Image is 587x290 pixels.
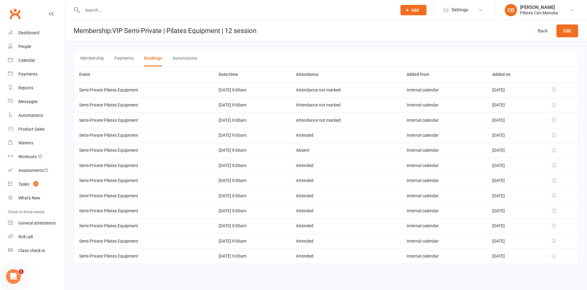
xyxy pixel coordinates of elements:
td: [DATE] [487,143,545,158]
td: Attended [290,233,401,248]
td: Absent [290,143,401,158]
span: 3 [33,181,38,186]
td: Semi-Private Pilates Equipment [74,203,213,218]
a: Waivers [8,136,65,150]
td: [DATE] [487,128,545,143]
td: [DATE] 9:00am [213,158,290,173]
div: Reports [18,85,33,90]
div: Messages [18,99,38,104]
a: What's New [8,191,65,205]
td: Semi-Private Pilates Equipment [74,98,213,113]
td: Internal calendar [401,188,487,203]
h1: Membership: VIP Semi-Private | Pilates Equipment | 12 session [65,20,257,41]
a: General attendance kiosk mode [8,216,65,230]
td: Semi-Private Pilates Equipment [74,249,213,264]
a: Back [531,24,555,37]
td: [DATE] 9:00am [213,113,290,128]
td: Attended [290,128,401,143]
td: Internal calendar [401,233,487,248]
a: Product Sales [8,122,65,136]
td: Internal calendar [401,98,487,113]
a: People [8,40,65,54]
a: Roll call [8,230,65,244]
td: Internal calendar [401,158,487,173]
a: Workouts [8,150,65,164]
div: CD [505,4,517,16]
div: Dashboard [18,30,39,35]
a: Edit [556,24,578,37]
td: Attended [290,249,401,264]
button: Bookings [144,50,162,66]
div: What's New [18,195,40,200]
td: [DATE] [487,188,545,203]
div: Calendar [18,58,35,63]
div: People [18,44,31,49]
a: Automations [8,109,65,122]
span: Add [411,8,419,13]
div: Class check-in [18,248,45,253]
div: Roll call [18,234,33,239]
div: Tasks [18,182,29,187]
td: [DATE] 9:00am [213,203,290,218]
td: [DATE] [487,158,545,173]
td: [DATE] 9:00am [213,143,290,158]
span: 1 [19,269,24,274]
td: Internal calendar [401,249,487,264]
td: [DATE] [487,173,545,188]
td: Semi-Private Pilates Equipment [74,233,213,248]
td: Semi-Private Pilates Equipment [74,218,213,233]
div: [PERSON_NAME] [520,5,558,10]
div: Waivers [18,140,33,145]
input: Search... [80,6,393,14]
td: Semi-Private Pilates Equipment [74,143,213,158]
th: Added from [401,67,487,82]
button: Automations [172,50,197,66]
td: [DATE] [487,113,545,128]
div: Product Sales [18,127,45,132]
a: Clubworx [7,6,23,21]
td: [DATE] [487,233,545,248]
button: Membership [80,50,104,66]
td: [DATE] [487,218,545,233]
th: Event [74,67,213,82]
td: Attended [290,173,401,188]
a: Calendar [8,54,65,67]
a: Dashboard [8,26,65,40]
button: Payments [114,50,134,66]
th: Attendance [290,67,401,82]
td: [DATE] 9:00am [213,98,290,113]
a: Assessments [8,164,65,177]
span: Settings [452,3,468,17]
td: [DATE] [487,203,545,218]
div: Assessments [18,168,49,173]
td: Attendance not marked [290,113,401,128]
td: Semi-Private Pilates Equipment [74,128,213,143]
div: Automations [18,113,43,118]
td: Internal calendar [401,203,487,218]
td: Semi-Private Pilates Equipment [74,158,213,173]
div: Payments [18,72,38,76]
a: Payments [8,67,65,81]
a: Tasks 3 [8,177,65,191]
td: Internal calendar [401,113,487,128]
td: [DATE] 9:00am [213,188,290,203]
td: Internal calendar [401,128,487,143]
td: [DATE] 9:00am [213,218,290,233]
td: [DATE] 9:00am [213,82,290,97]
td: Attended [290,158,401,173]
a: Reports [8,81,65,95]
div: Workouts [18,154,37,159]
td: [DATE] 9:00am [213,173,290,188]
td: [DATE] [487,82,545,97]
div: Pilates Can Manuka [520,10,558,16]
a: Class kiosk mode [8,244,65,258]
td: Semi-Private Pilates Equipment [74,113,213,128]
div: General attendance [18,221,56,225]
a: Messages [8,95,65,109]
th: Date/time [213,67,290,82]
td: Attendance not marked [290,82,401,97]
td: Internal calendar [401,173,487,188]
td: Attended [290,203,401,218]
iframe: Intercom live chat [6,269,21,284]
td: [DATE] [487,249,545,264]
